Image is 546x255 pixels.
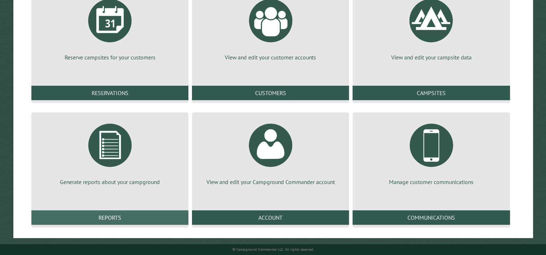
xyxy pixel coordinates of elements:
[40,118,180,186] a: Generate reports about your campground
[201,178,340,186] p: View and edit your Campground Commander account
[201,53,340,61] p: View and edit your customer accounts
[201,118,340,186] a: View and edit your Campground Commander account
[31,210,188,225] a: Reports
[232,247,314,252] small: © Campground Commander LLC. All rights reserved.
[361,53,501,61] p: View and edit your campsite data
[361,178,501,186] p: Manage customer communications
[40,178,180,186] p: Generate reports about your campground
[31,86,188,100] a: Reservations
[40,53,180,61] p: Reserve campsites for your customers
[192,86,349,100] a: Customers
[192,210,349,225] a: Account
[353,210,510,225] a: Communications
[361,118,501,186] a: Manage customer communications
[353,86,510,100] a: Campsites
